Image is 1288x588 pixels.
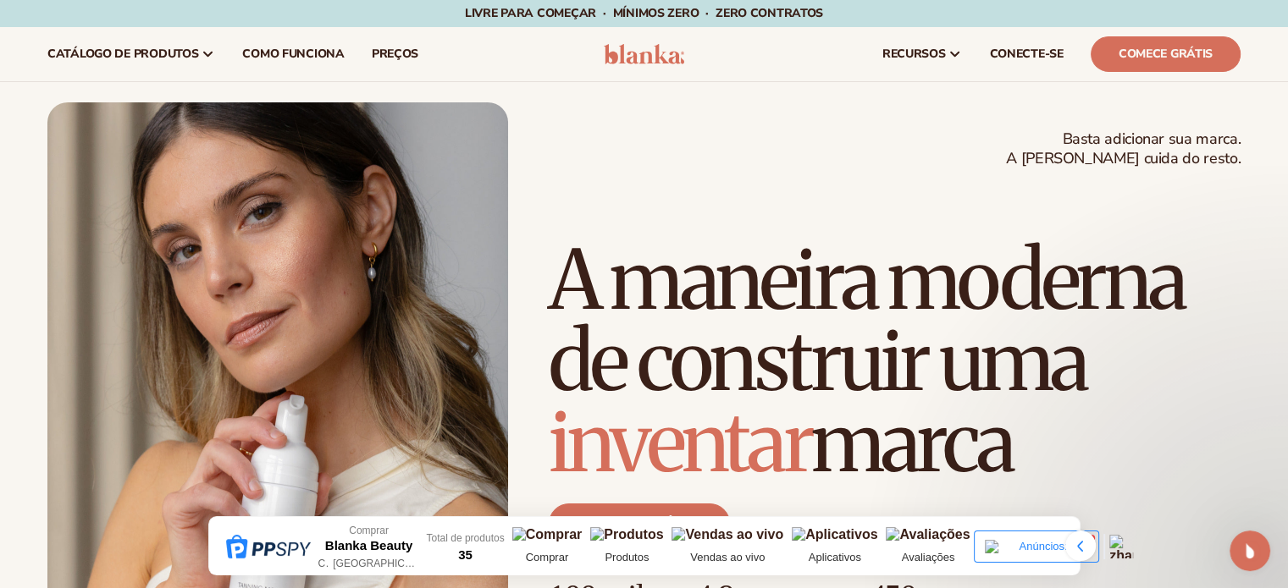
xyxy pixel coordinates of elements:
[549,392,811,493] font: inventar
[1230,530,1270,571] iframe: Chat ao vivo do Intercom
[229,27,357,81] a: Como funciona
[372,46,418,62] font: preços
[34,27,229,81] a: catálogo de produtos
[358,27,432,81] a: preços
[549,229,1184,331] font: A maneira moderna
[1091,36,1241,72] a: Comece grátis
[47,46,198,62] font: catálogo de produtos
[613,5,699,21] font: Mínimos ZERO
[811,392,1012,493] font: marca
[976,27,1076,81] a: CONECTE-SE
[585,514,694,533] font: Comece grátis
[604,44,684,64] img: logotipo
[549,503,730,544] a: Comece grátis
[705,5,709,21] font: ·
[465,5,596,21] font: Livre para começar
[1006,148,1241,168] font: A [PERSON_NAME] cuida do resto.
[1119,46,1213,62] font: Comece grátis
[1062,129,1241,149] font: Basta adicionar sua marca.
[716,5,823,21] font: ZERO contratos
[989,46,1063,62] font: CONECTE-SE
[549,310,1086,412] font: de construir uma
[869,27,976,81] a: recursos
[882,46,946,62] font: recursos
[242,46,344,62] font: Como funciona
[603,5,606,21] font: ·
